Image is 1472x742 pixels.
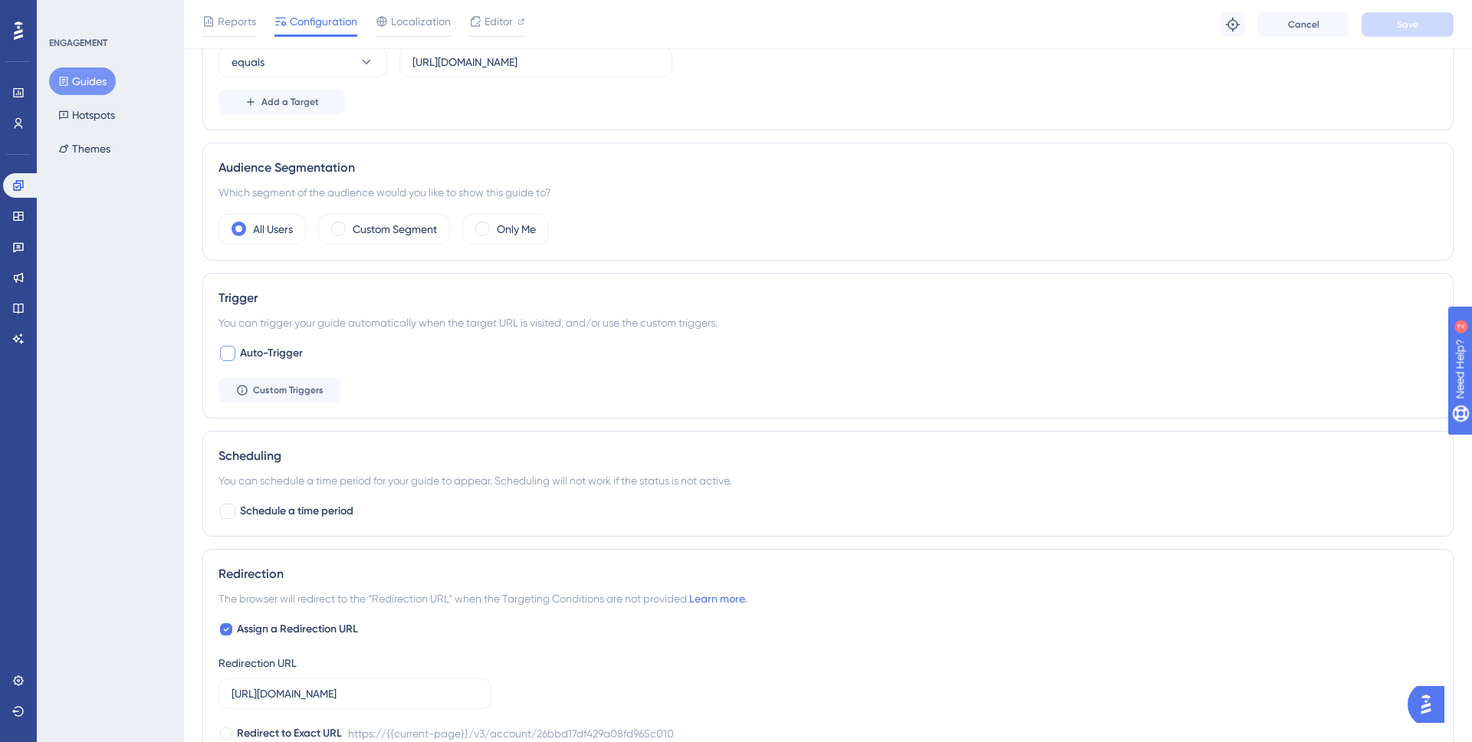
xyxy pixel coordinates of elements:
[219,378,341,402] button: Custom Triggers
[49,37,107,49] div: ENGAGEMENT
[290,12,357,31] span: Configuration
[219,565,1437,583] div: Redirection
[1408,681,1454,727] iframe: UserGuiding AI Assistant Launcher
[219,47,387,77] button: equals
[497,220,536,238] label: Only Me
[240,502,353,520] span: Schedule a time period
[1257,12,1349,37] button: Cancel
[219,654,297,672] div: Redirection URL
[237,620,358,639] span: Assign a Redirection URL
[219,471,1437,490] div: You can schedule a time period for your guide to appear. Scheduling will not work if the status i...
[232,685,478,702] input: https://www.example.com/
[49,101,124,129] button: Hotspots
[253,384,324,396] span: Custom Triggers
[49,135,120,163] button: Themes
[1288,18,1319,31] span: Cancel
[219,289,1437,307] div: Trigger
[219,314,1437,332] div: You can trigger your guide automatically when the target URL is visited, and/or use the custom tr...
[1397,18,1418,31] span: Save
[253,220,293,238] label: All Users
[49,67,116,95] button: Guides
[412,54,659,71] input: yourwebsite.com/path
[485,12,513,31] span: Editor
[353,220,437,238] label: Custom Segment
[391,12,451,31] span: Localization
[240,344,303,363] span: Auto-Trigger
[219,90,345,114] button: Add a Target
[232,53,264,71] span: equals
[219,183,1437,202] div: Which segment of the audience would you like to show this guide to?
[261,96,319,108] span: Add a Target
[219,447,1437,465] div: Scheduling
[107,8,111,20] div: 2
[1362,12,1454,37] button: Save
[36,4,96,22] span: Need Help?
[689,593,747,605] a: Learn more.
[219,159,1437,177] div: Audience Segmentation
[218,12,256,31] span: Reports
[219,589,747,608] span: The browser will redirect to the “Redirection URL” when the Targeting Conditions are not provided.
